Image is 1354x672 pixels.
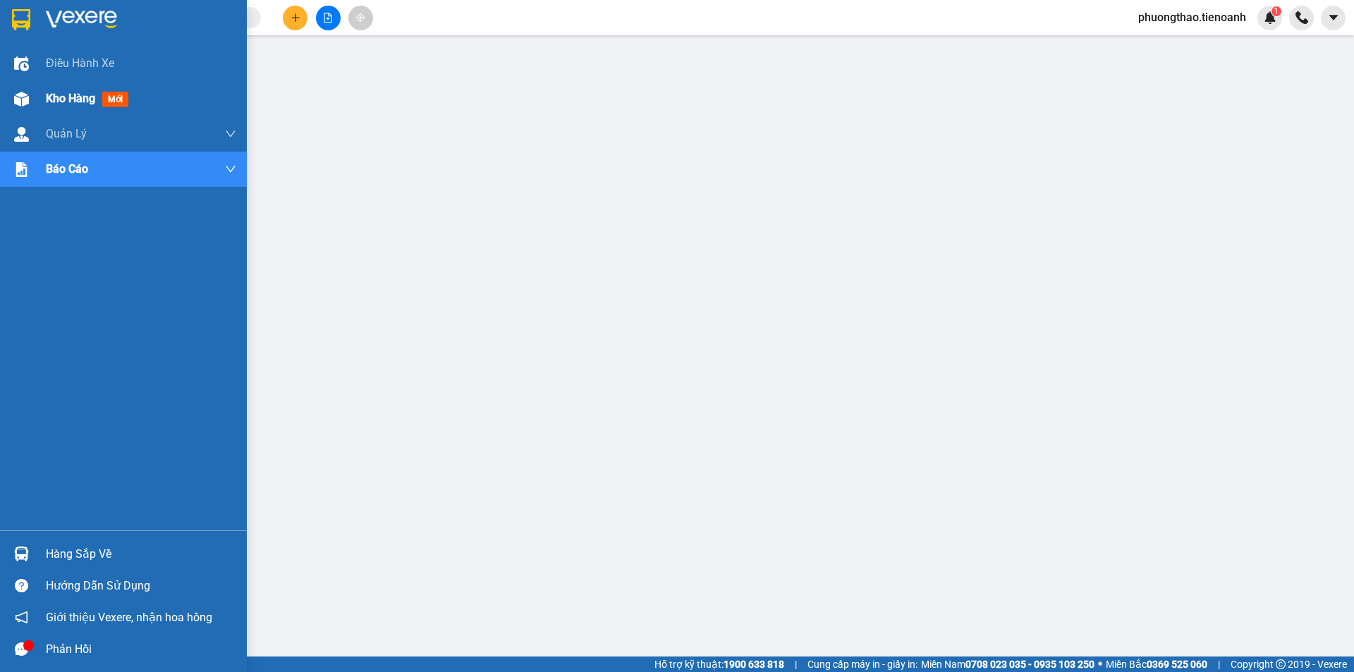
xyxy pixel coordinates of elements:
span: aim [355,13,365,23]
span: Miền Bắc [1106,656,1207,672]
span: | [1218,656,1220,672]
button: caret-down [1321,6,1346,30]
span: file-add [323,13,333,23]
sup: 1 [1271,6,1281,16]
span: ⚪️ [1098,661,1102,667]
span: Báo cáo [46,160,88,178]
strong: 0369 525 060 [1147,659,1207,670]
span: copyright [1276,659,1286,669]
button: file-add [316,6,341,30]
span: down [225,128,236,140]
img: warehouse-icon [14,56,29,71]
span: | [795,656,797,672]
img: icon-new-feature [1264,11,1276,24]
span: question-circle [15,579,28,592]
span: caret-down [1327,11,1340,24]
span: Kho hàng [46,92,95,105]
span: notification [15,611,28,624]
div: Hàng sắp về [46,544,236,565]
div: Phản hồi [46,639,236,660]
span: 1 [1274,6,1279,16]
span: mới [102,92,128,107]
img: phone-icon [1295,11,1308,24]
span: phuongthao.tienoanh [1127,8,1257,26]
span: plus [291,13,300,23]
span: Hỗ trợ kỹ thuật: [654,656,784,672]
img: warehouse-icon [14,546,29,561]
span: Giới thiệu Vexere, nhận hoa hồng [46,609,212,626]
img: warehouse-icon [14,127,29,142]
span: Quản Lý [46,125,87,142]
span: down [225,164,236,175]
span: Điều hành xe [46,54,114,72]
img: solution-icon [14,162,29,177]
button: plus [283,6,307,30]
div: Hướng dẫn sử dụng [46,575,236,597]
strong: 1900 633 818 [724,659,784,670]
strong: 0708 023 035 - 0935 103 250 [965,659,1094,670]
img: logo-vxr [12,9,30,30]
span: message [15,642,28,656]
img: warehouse-icon [14,92,29,106]
button: aim [348,6,373,30]
span: Miền Nam [921,656,1094,672]
span: Cung cấp máy in - giấy in: [807,656,917,672]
